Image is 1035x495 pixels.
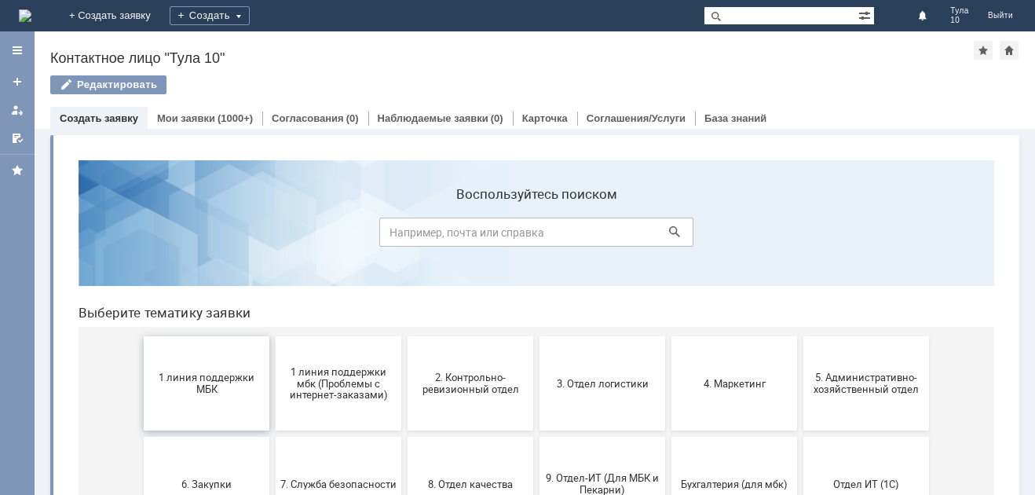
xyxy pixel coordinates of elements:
span: Тула [950,6,969,16]
div: Контактное лицо "Тула 10" [50,50,974,66]
span: Это соглашение не активно! [610,425,726,449]
span: 3. Отдел логистики [478,229,594,241]
span: 4. Маркетинг [610,229,726,241]
a: Мои заявки [157,112,215,124]
div: (0) [346,112,359,124]
a: Мои согласования [5,126,30,151]
button: 7. Служба безопасности [210,289,335,383]
a: Согласования [272,112,344,124]
button: 2. Контрольно-ревизионный отдел [342,189,467,283]
a: Создать заявку [5,69,30,94]
span: 9. Отдел-ИТ (Для МБК и Пекарни) [478,324,594,348]
button: Бухгалтерия (для мбк) [605,289,731,383]
div: (0) [491,112,503,124]
img: logo [19,9,31,22]
span: Отдел-ИТ (Битрикс24 и CRM) [82,425,199,449]
button: Это соглашение не активно! [605,390,731,484]
a: Перейти на домашнюю страницу [19,9,31,22]
a: Наблюдаемые заявки [378,112,488,124]
button: Франчайзинг [474,390,599,484]
a: База знаний [704,112,766,124]
div: (1000+) [218,112,253,124]
button: Отдел-ИТ (Офис) [210,390,335,484]
button: Финансовый отдел [342,390,467,484]
input: Например, почта или справка [313,70,627,99]
span: Финансовый отдел [346,431,463,442]
button: 6. Закупки [78,289,203,383]
div: Добавить в избранное [974,41,993,60]
span: Расширенный поиск [858,7,874,22]
button: 9. Отдел-ИТ (Для МБК и Пекарни) [474,289,599,383]
span: 8. Отдел качества [346,330,463,342]
button: Отдел ИТ (1С) [737,289,863,383]
button: 5. Административно-хозяйственный отдел [737,189,863,283]
span: 1 линия поддержки МБК [82,224,199,247]
span: 1 линия поддержки мбк (Проблемы с интернет-заказами) [214,218,331,253]
a: Соглашения/Услуги [587,112,686,124]
label: Воспользуйтесь поиском [313,38,627,54]
button: [PERSON_NAME]. Услуги ИТ для МБК (оформляет L1) [737,390,863,484]
span: Франчайзинг [478,431,594,442]
span: Отдел ИТ (1С) [742,330,858,342]
button: 1 линия поддержки мбк (Проблемы с интернет-заказами) [210,189,335,283]
a: Мои заявки [5,97,30,123]
span: Бухгалтерия (для мбк) [610,330,726,342]
button: 3. Отдел логистики [474,189,599,283]
span: [PERSON_NAME]. Услуги ИТ для МБК (оформляет L1) [742,419,858,454]
a: Создать заявку [60,112,138,124]
span: Отдел-ИТ (Офис) [214,431,331,442]
button: 1 линия поддержки МБК [78,189,203,283]
button: Отдел-ИТ (Битрикс24 и CRM) [78,390,203,484]
button: 8. Отдел качества [342,289,467,383]
span: 5. Административно-хозяйственный отдел [742,224,858,247]
span: 7. Служба безопасности [214,330,331,342]
header: Выберите тематику заявки [13,157,928,173]
button: 4. Маркетинг [605,189,731,283]
a: Карточка [522,112,568,124]
span: 2. Контрольно-ревизионный отдел [346,224,463,247]
span: 6. Закупки [82,330,199,342]
span: 10 [950,16,969,25]
div: Сделать домашней страницей [1000,41,1019,60]
div: Создать [170,6,250,25]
